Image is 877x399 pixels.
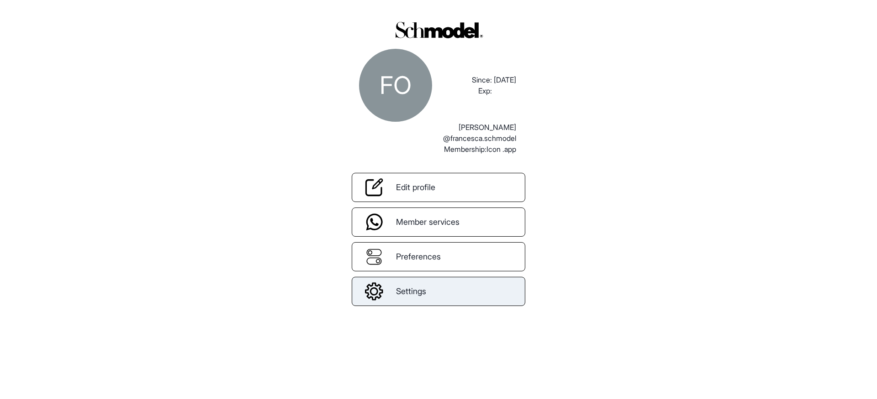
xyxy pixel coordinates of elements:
[494,74,516,85] p: [DATE]
[365,248,383,266] img: Preferances
[380,70,412,100] span: FO
[352,173,525,202] a: EditProfileEdit profile
[365,282,383,301] img: settings
[365,213,383,231] img: MemberServices
[352,277,525,306] a: settingsSettings
[472,74,492,85] p: Since:
[391,18,486,41] img: logo
[396,181,435,193] span: Edit profile
[396,250,441,263] span: Preferences
[359,49,432,122] div: Francesca Osborn
[365,178,383,197] img: EditProfile
[459,122,516,133] p: [PERSON_NAME]
[443,133,516,144] p: @francesca.schmodel
[396,285,426,297] span: Settings
[444,144,516,155] p: Membership: Icon .app
[396,216,460,228] span: Member services
[478,85,492,96] p: Exp:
